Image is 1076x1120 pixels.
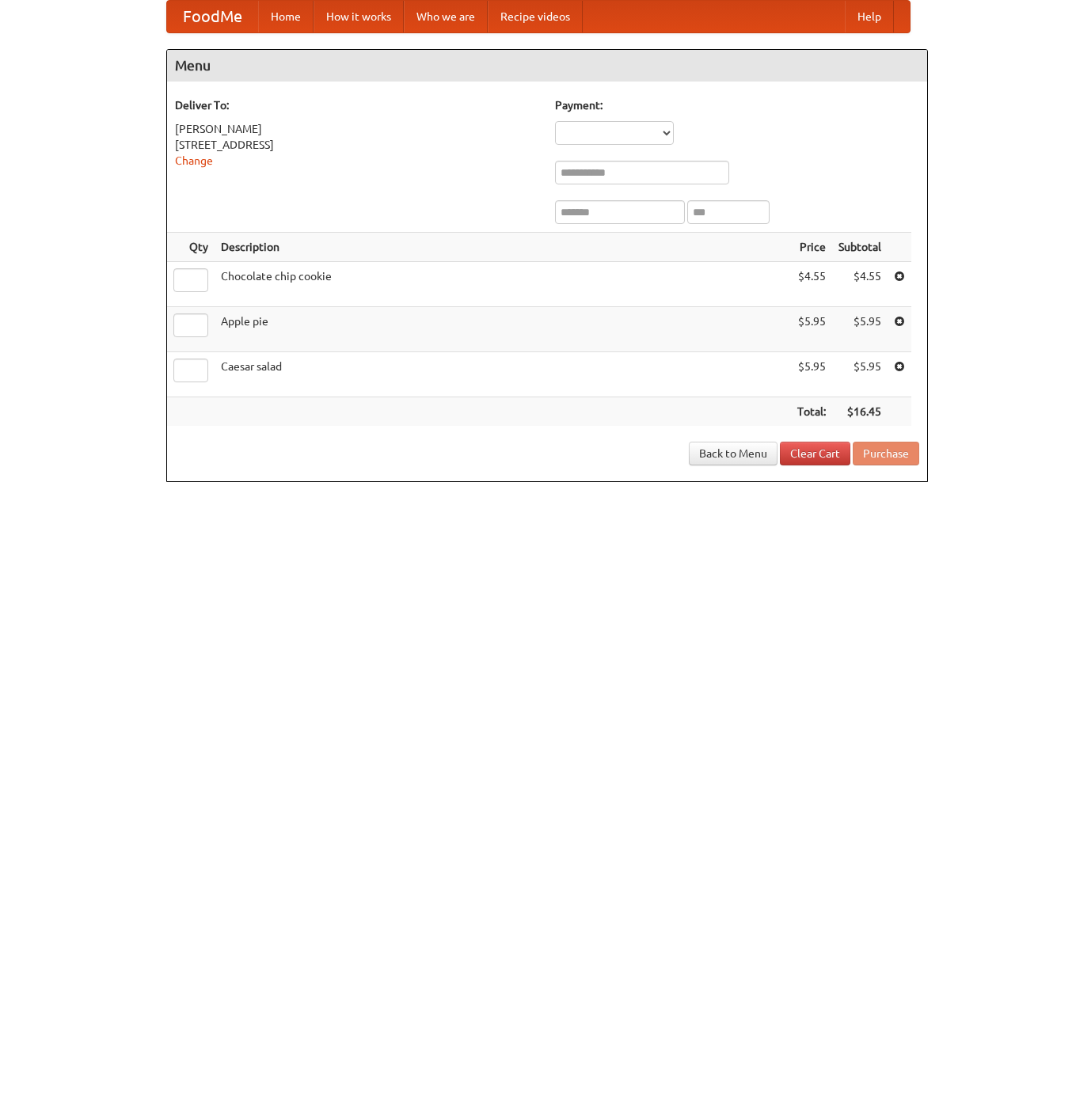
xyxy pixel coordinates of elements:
[175,154,213,167] a: Change
[215,262,791,307] td: Chocolate chip cookie
[832,397,888,427] th: $16.45
[167,233,215,262] th: Qty
[314,1,404,32] a: How it works
[832,352,888,397] td: $5.95
[791,397,832,427] th: Total:
[791,233,832,262] th: Price
[853,442,919,465] button: Purchase
[555,97,919,113] h5: Payment:
[832,233,888,262] th: Subtotal
[175,137,539,153] div: [STREET_ADDRESS]
[845,1,894,32] a: Help
[791,352,832,397] td: $5.95
[791,307,832,352] td: $5.95
[175,121,539,137] div: [PERSON_NAME]
[167,1,258,32] a: FoodMe
[791,262,832,307] td: $4.55
[167,50,927,82] h4: Menu
[258,1,314,32] a: Home
[780,442,850,465] a: Clear Cart
[215,307,791,352] td: Apple pie
[404,1,488,32] a: Who we are
[175,97,539,113] h5: Deliver To:
[689,442,778,465] a: Back to Menu
[488,1,583,32] a: Recipe videos
[832,262,888,307] td: $4.55
[215,233,791,262] th: Description
[215,352,791,397] td: Caesar salad
[832,307,888,352] td: $5.95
